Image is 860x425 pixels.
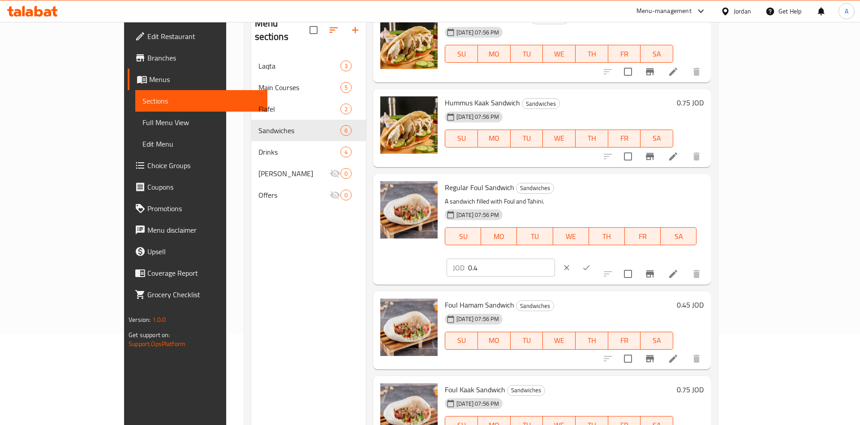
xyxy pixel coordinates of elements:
[612,132,637,145] span: FR
[636,6,692,17] div: Menu-management
[323,19,344,41] span: Sort sections
[576,45,608,63] button: TH
[514,334,540,347] span: TU
[579,334,605,347] span: TH
[619,147,637,166] span: Select to update
[258,190,330,200] span: Offers
[514,132,540,145] span: TU
[258,61,341,71] div: Laqta
[344,19,366,41] button: Add section
[341,191,351,199] span: 0
[445,298,514,312] span: Foul Hamam Sandwich
[481,227,517,245] button: MO
[686,61,707,82] button: delete
[135,133,268,155] a: Edit Menu
[258,147,341,157] span: Drinks
[341,169,351,178] span: 0
[686,146,707,167] button: delete
[543,332,576,350] button: WE
[147,289,261,300] span: Grocery Checklist
[677,12,704,24] h6: 0.45 JOD
[482,48,507,61] span: MO
[482,334,507,347] span: MO
[128,47,268,69] a: Branches
[546,334,572,347] span: WE
[639,348,661,369] button: Branch-specific-item
[129,329,170,341] span: Get support on:
[619,62,637,81] span: Select to update
[845,6,848,16] span: A
[576,258,596,278] button: ok
[341,62,351,70] span: 3
[147,203,261,214] span: Promotions
[608,332,641,350] button: FR
[449,334,474,347] span: SU
[639,146,661,167] button: Branch-specific-item
[686,263,707,285] button: delete
[608,130,641,147] button: FR
[258,125,341,136] span: Sandwiches
[589,227,625,245] button: TH
[147,268,261,278] span: Coverage Report
[147,31,261,42] span: Edit Restaurant
[147,182,261,192] span: Coupons
[612,48,637,61] span: FR
[380,12,438,69] img: Hummus Hamam Sandwich
[128,241,268,262] a: Upsell
[128,219,268,241] a: Menu disclaimer
[668,66,679,77] a: Edit menu item
[734,6,751,16] div: Jordan
[553,227,589,245] button: WE
[341,126,351,135] span: 6
[251,77,366,98] div: Main Courses5
[255,17,310,43] h2: Menu sections
[516,301,554,311] span: Sandwiches
[453,28,503,37] span: [DATE] 07:56 PM
[449,48,474,61] span: SU
[507,385,545,395] span: Sandwiches
[251,141,366,163] div: Drinks4
[380,181,438,239] img: Regular Foul Sandwich
[511,130,543,147] button: TU
[445,96,520,109] span: Hummus Kaak Sandwich
[639,263,661,285] button: Branch-specific-item
[593,230,621,243] span: TH
[543,130,576,147] button: WE
[668,353,679,364] a: Edit menu item
[147,160,261,171] span: Choice Groups
[516,300,554,311] div: Sandwiches
[576,332,608,350] button: TH
[142,95,261,106] span: Sections
[628,230,657,243] span: FR
[340,168,352,179] div: items
[135,90,268,112] a: Sections
[639,61,661,82] button: Branch-specific-item
[258,104,341,114] div: Flafel
[258,82,341,93] span: Main Courses
[128,69,268,90] a: Menus
[546,48,572,61] span: WE
[520,230,549,243] span: TU
[641,130,673,147] button: SA
[625,227,661,245] button: FR
[152,314,166,325] span: 1.0.0
[511,332,543,350] button: TU
[149,74,261,85] span: Menus
[341,83,351,92] span: 5
[514,48,540,61] span: TU
[453,113,503,121] span: [DATE] 07:56 PM
[485,230,513,243] span: MO
[516,183,554,193] span: Sandwiches
[546,132,572,145] span: WE
[641,332,673,350] button: SA
[453,211,503,219] span: [DATE] 07:56 PM
[677,96,704,109] h6: 0.75 JOD
[445,227,481,245] button: SU
[128,262,268,284] a: Coverage Report
[128,198,268,219] a: Promotions
[522,98,560,109] div: Sandwiches
[522,99,559,109] span: Sandwiches
[129,338,185,350] a: Support.OpsPlatform
[340,82,352,93] div: items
